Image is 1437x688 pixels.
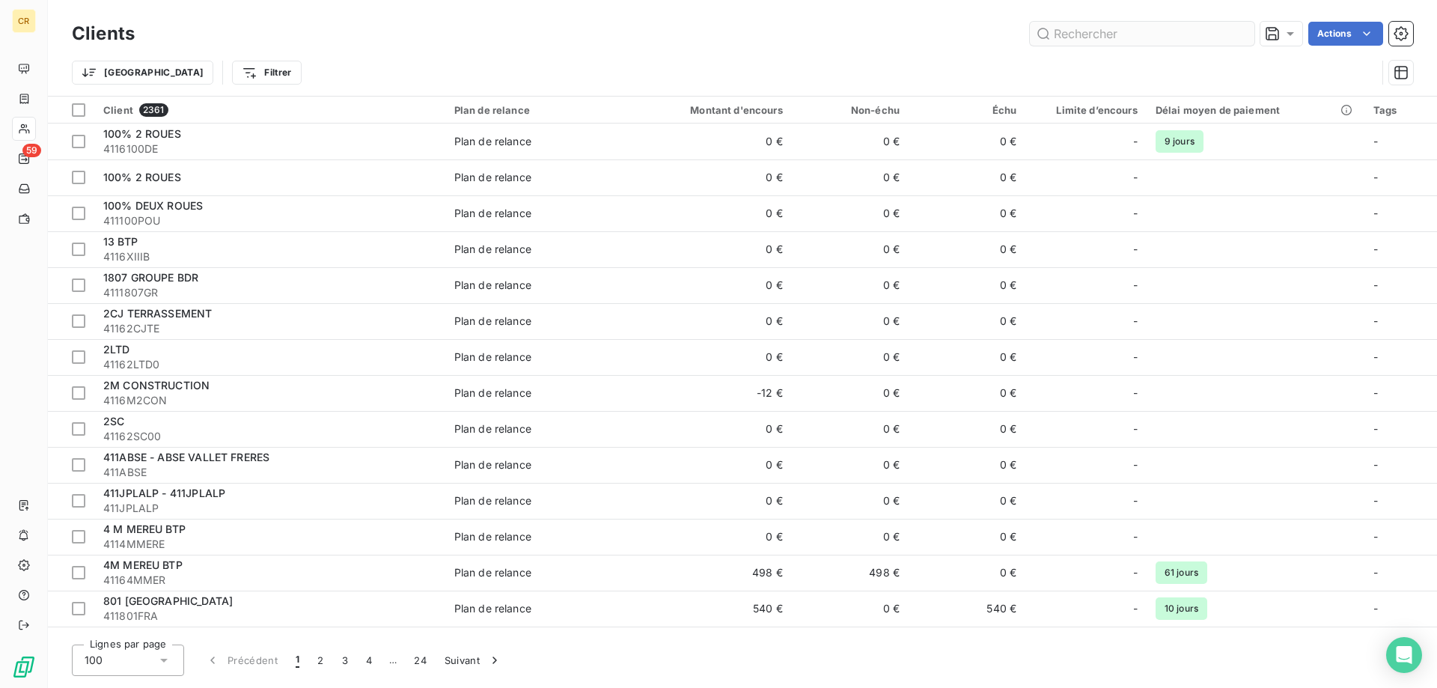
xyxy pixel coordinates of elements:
td: 0 € [909,483,1025,519]
span: A2W [103,630,128,643]
span: 411100POU [103,213,436,228]
td: 0 € [909,555,1025,591]
td: 0 € [635,447,791,483]
span: - [1133,350,1138,365]
td: 498 € [635,555,791,591]
td: 540 € [909,591,1025,627]
div: Plan de relance [454,529,531,544]
td: 0 € [792,303,909,339]
td: 0 € [909,195,1025,231]
span: 100% DEUX ROUES [103,199,203,212]
td: 0 € [792,267,909,303]
td: 0 € [792,195,909,231]
span: 2LTD [103,343,130,356]
input: Rechercher [1030,22,1254,46]
td: 0 € [635,195,791,231]
span: 411801FRA [103,609,436,624]
td: 0 € [909,447,1025,483]
button: Actions [1308,22,1383,46]
button: 1 [287,645,308,676]
div: Plan de relance [454,565,531,580]
span: 4116M2CON [103,393,436,408]
span: 411JPLALP - 411JPLALP [103,487,225,499]
h3: Clients [72,20,135,47]
span: 4111807GR [103,285,436,300]
span: 100% 2 ROUES [103,127,181,140]
span: 9 jours [1156,130,1203,153]
span: Client [103,104,133,116]
td: 0 € [909,519,1025,555]
span: - [1373,243,1378,255]
span: 4116100DE [103,141,436,156]
span: - [1133,134,1138,149]
span: 4 M MEREU BTP [103,523,186,535]
span: - [1133,242,1138,257]
div: Plan de relance [454,242,531,257]
button: 24 [405,645,436,676]
span: 2M CONSTRUCTION [103,379,210,392]
span: - [1133,529,1138,544]
div: Plan de relance [454,457,531,472]
span: 411ABSE - ABSE VALLET FRERES [103,451,269,463]
span: 41162LTD0 [103,357,436,372]
div: Plan de relance [454,134,531,149]
span: - [1373,314,1378,327]
span: 100 [85,653,103,668]
span: - [1133,206,1138,221]
td: 0 € [909,375,1025,411]
td: 0 € [792,375,909,411]
td: 0 € [909,159,1025,195]
span: - [1133,314,1138,329]
span: - [1373,494,1378,507]
td: 0 € [792,447,909,483]
span: - [1373,422,1378,435]
span: 1807 GROUPE BDR [103,271,198,284]
div: Plan de relance [454,350,531,365]
div: Non-échu [801,104,900,116]
button: Suivant [436,645,511,676]
span: - [1373,386,1378,399]
td: 0 € [635,231,791,267]
td: 0 € [909,124,1025,159]
span: 2SC [103,415,124,427]
button: 2 [308,645,332,676]
td: 0 € [635,483,791,519]
span: 801 [GEOGRAPHIC_DATA] [103,594,233,607]
span: - [1373,135,1378,147]
td: 0 € [792,231,909,267]
span: - [1373,350,1378,363]
td: -12 € [635,375,791,411]
span: 13 BTP [103,235,138,248]
button: Précédent [196,645,287,676]
td: 540 € [635,591,791,627]
button: 3 [333,645,357,676]
span: - [1133,565,1138,580]
div: Open Intercom Messenger [1386,637,1422,673]
div: Échu [918,104,1016,116]
div: Plan de relance [454,493,531,508]
span: - [1373,602,1378,615]
img: Logo LeanPay [12,655,36,679]
div: Plan de relance [454,601,531,616]
span: - [1373,458,1378,471]
td: 0 € [909,411,1025,447]
span: 4M MEREU BTP [103,558,183,571]
span: 411ABSE [103,465,436,480]
td: 0 € [792,591,909,627]
td: 0 € [635,519,791,555]
div: Tags [1373,104,1428,116]
td: 0 € [909,627,1025,663]
button: Filtrer [232,61,301,85]
td: 0 € [635,159,791,195]
td: 0 € [792,483,909,519]
span: 41164MMER [103,573,436,588]
span: - [1133,493,1138,508]
td: 498 € [792,555,909,591]
span: - [1373,278,1378,291]
td: 0 € [635,339,791,375]
span: 4116XIIIB [103,249,436,264]
span: - [1373,207,1378,219]
button: [GEOGRAPHIC_DATA] [72,61,213,85]
button: 4 [357,645,381,676]
span: - [1373,171,1378,183]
